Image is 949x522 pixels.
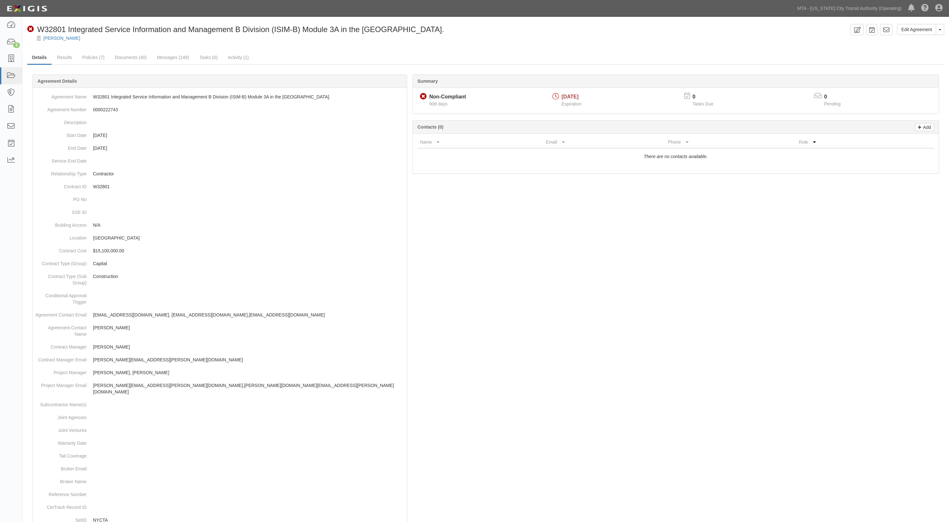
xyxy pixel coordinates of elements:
[35,366,87,376] dt: Project Manager
[35,289,87,305] dt: Conditional Approval Trigger
[27,26,34,33] i: Non-Compliant
[35,155,87,164] dt: Service End Date
[35,501,87,510] dt: CerTrack Record ID
[152,51,194,64] a: Messages (148)
[5,3,49,14] img: logo-5460c22ac91f19d4615b14bd174203de0afe785f0fc80cf4dbbc73dc1793850b.png
[35,398,87,408] dt: Subcontractor Name(s)
[35,167,87,177] dt: Relationship Type
[195,51,223,64] a: Tasks (0)
[35,353,87,363] dt: Contract Manager Email
[35,142,87,151] dt: End Date
[915,123,934,131] a: Add
[921,4,929,12] i: Help Center - Complianz
[417,124,443,130] b: Contacts (0)
[93,344,404,350] p: [PERSON_NAME]
[35,167,404,180] dd: Contractor
[78,51,109,64] a: Policies (7)
[35,475,87,485] dt: Broker Name
[543,136,666,148] th: Email
[562,94,579,99] span: [DATE]
[644,154,708,159] i: There are no contacts available.
[110,51,152,64] a: Documents (40)
[35,219,87,228] dt: Building Access
[43,36,80,41] a: [PERSON_NAME]
[794,2,905,15] a: MTA - [US_STATE] City Transit Authority (Operating)
[35,129,87,139] dt: Start Date
[93,369,404,376] p: [PERSON_NAME], [PERSON_NAME]
[52,51,77,64] a: Results
[38,79,77,84] b: Agreement Details
[35,437,87,446] dt: Warranty Date
[35,116,87,126] dt: Description
[35,103,87,113] dt: Agreement Number
[35,193,87,203] dt: PO No
[562,101,582,106] span: Expiration
[35,308,87,318] dt: Agreement Contact Email
[93,260,404,267] p: Capital
[429,93,466,101] div: Non-Compliant
[93,357,404,363] p: [PERSON_NAME][EMAIL_ADDRESS][PERSON_NAME][DOMAIN_NAME]
[93,248,404,254] p: $15,100,000.00
[921,123,931,131] p: Add
[35,90,404,103] dd: W32801 Integrated Service Information and Management B Division (ISIM-B) Module 3A in the [GEOGRA...
[35,180,87,190] dt: Contract ID
[93,222,404,228] p: N/A
[35,450,87,459] dt: Tail Coverage
[93,235,404,241] p: [GEOGRAPHIC_DATA]
[93,324,404,331] p: [PERSON_NAME]
[35,142,404,155] dd: [DATE]
[93,183,404,190] p: W32801
[35,341,87,350] dt: Contract Manager
[35,379,87,389] dt: Project Manager Email
[35,411,87,421] dt: Joint Agencies
[27,24,444,35] div: W32801 Integrated Service Information and Management B Division (ISIM-B) Module 3A in the Borough...
[420,93,427,100] i: Non-Compliant
[693,93,721,101] p: 0
[693,101,713,106] span: Tasks Due
[35,90,87,100] dt: Agreement Name
[93,312,404,318] p: [EMAIL_ADDRESS][DOMAIN_NAME], [EMAIL_ADDRESS][DOMAIN_NAME],[EMAIL_ADDRESS][DOMAIN_NAME]
[824,101,841,106] span: Pending
[897,24,936,35] a: Edit Agreement
[35,462,87,472] dt: Broker Email
[35,424,87,434] dt: Joint Ventures
[665,136,796,148] th: Phone
[796,136,908,148] th: Role
[93,382,404,395] p: [PERSON_NAME][EMAIL_ADDRESS][PERSON_NAME][DOMAIN_NAME],[PERSON_NAME][DOMAIN_NAME][EMAIL_ADDRESS][...
[93,273,404,280] p: Construction
[35,103,404,116] dd: 0000222743
[35,129,404,142] dd: [DATE]
[429,101,448,106] span: Since 03/31/2023
[37,25,444,34] span: W32801 Integrated Service Information and Management B Division (ISIM-B) Module 3A in the [GEOGRA...
[417,136,543,148] th: Name
[223,51,254,64] a: Activity (1)
[35,257,87,267] dt: Contract Type (Group)
[35,206,87,215] dt: SSE ID
[35,270,87,286] dt: Contract Type (Sub Group)
[35,244,87,254] dt: Contract Cost
[13,42,20,48] div: 3
[417,79,438,84] b: Summary
[35,321,87,337] dt: Agreement Contact Name
[35,232,87,241] dt: Location
[35,488,87,498] dt: Reference Number
[824,93,849,101] p: 0
[27,51,52,65] a: Details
